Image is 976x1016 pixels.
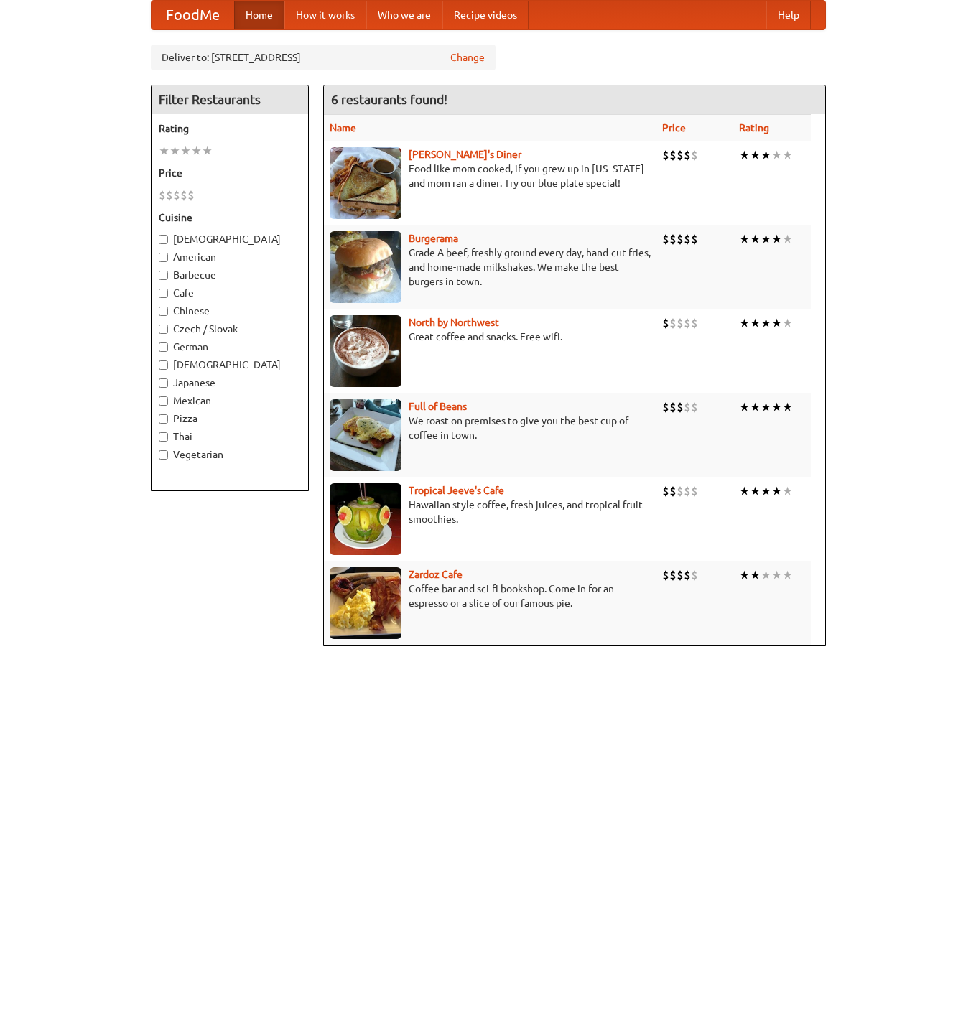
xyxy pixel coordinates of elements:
[450,50,485,65] a: Change
[684,483,691,499] li: $
[159,325,168,334] input: Czech / Slovak
[330,330,651,344] p: Great coffee and snacks. Free wifi.
[159,447,301,462] label: Vegetarian
[677,231,684,247] li: $
[771,567,782,583] li: ★
[691,399,698,415] li: $
[159,411,301,426] label: Pizza
[684,399,691,415] li: $
[739,122,769,134] a: Rating
[782,231,793,247] li: ★
[169,143,180,159] li: ★
[159,289,168,298] input: Cafe
[159,378,168,388] input: Japanese
[159,235,168,244] input: [DEMOGRAPHIC_DATA]
[782,483,793,499] li: ★
[409,401,467,412] a: Full of Beans
[159,396,168,406] input: Mexican
[159,450,168,460] input: Vegetarian
[739,231,750,247] li: ★
[409,485,504,496] a: Tropical Jeeve's Cafe
[159,250,301,264] label: American
[180,143,191,159] li: ★
[669,315,677,331] li: $
[409,233,458,244] a: Burgerama
[159,268,301,282] label: Barbecue
[159,342,168,352] input: German
[662,147,669,163] li: $
[761,315,771,331] li: ★
[662,231,669,247] li: $
[750,483,761,499] li: ★
[771,231,782,247] li: ★
[159,253,168,262] input: American
[187,187,195,203] li: $
[159,376,301,390] label: Japanese
[662,399,669,415] li: $
[159,307,168,316] input: Chinese
[739,315,750,331] li: ★
[180,187,187,203] li: $
[159,429,301,444] label: Thai
[159,210,301,225] h5: Cuisine
[761,567,771,583] li: ★
[166,187,173,203] li: $
[750,567,761,583] li: ★
[761,231,771,247] li: ★
[771,147,782,163] li: ★
[159,322,301,336] label: Czech / Slovak
[191,143,202,159] li: ★
[782,147,793,163] li: ★
[677,315,684,331] li: $
[159,340,301,354] label: German
[159,414,168,424] input: Pizza
[669,567,677,583] li: $
[284,1,366,29] a: How it works
[761,147,771,163] li: ★
[330,399,401,471] img: beans.jpg
[662,315,669,331] li: $
[677,483,684,499] li: $
[691,315,698,331] li: $
[669,483,677,499] li: $
[159,304,301,318] label: Chinese
[159,187,166,203] li: $
[750,147,761,163] li: ★
[330,567,401,639] img: zardoz.jpg
[782,399,793,415] li: ★
[677,147,684,163] li: $
[409,569,463,580] a: Zardoz Cafe
[684,567,691,583] li: $
[159,121,301,136] h5: Rating
[159,286,301,300] label: Cafe
[677,399,684,415] li: $
[151,45,496,70] div: Deliver to: [STREET_ADDRESS]
[684,315,691,331] li: $
[669,399,677,415] li: $
[662,483,669,499] li: $
[691,231,698,247] li: $
[173,187,180,203] li: $
[739,483,750,499] li: ★
[409,149,521,160] a: [PERSON_NAME]'s Diner
[330,231,401,303] img: burgerama.jpg
[159,360,168,370] input: [DEMOGRAPHIC_DATA]
[366,1,442,29] a: Who we are
[677,567,684,583] li: $
[409,317,499,328] a: North by Northwest
[771,399,782,415] li: ★
[330,162,651,190] p: Food like mom cooked, if you grew up in [US_STATE] and mom ran a diner. Try our blue plate special!
[330,414,651,442] p: We roast on premises to give you the best cup of coffee in town.
[159,393,301,408] label: Mexican
[330,498,651,526] p: Hawaiian style coffee, fresh juices, and tropical fruit smoothies.
[152,85,308,114] h4: Filter Restaurants
[152,1,234,29] a: FoodMe
[442,1,529,29] a: Recipe videos
[782,315,793,331] li: ★
[159,143,169,159] li: ★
